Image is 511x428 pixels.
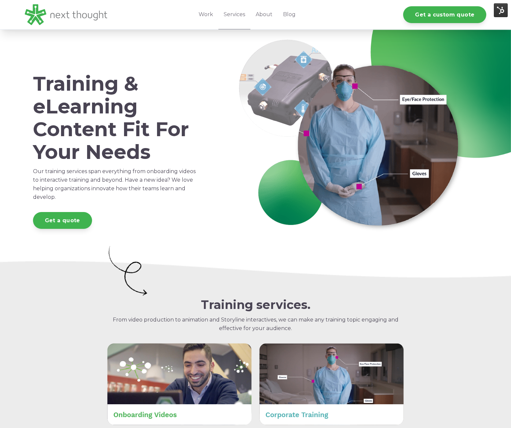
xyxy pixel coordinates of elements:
span: Training & eLearning Content Fit For Your Needs [33,72,189,164]
img: LG - NextThought Logo [25,4,107,25]
img: Services [239,40,470,235]
img: Onboarding Videos [107,343,252,425]
span: Our training services span everything from onboarding videos to interactive training and beyond. ... [33,168,196,200]
img: HubSpot Tools Menu Toggle [494,3,508,17]
a: Get a custom quote [403,6,486,23]
img: Artboard 16 copy [107,243,148,298]
h2: Training services. [107,298,404,312]
a: Get a quote [33,212,92,229]
img: Corporate Training [259,343,404,425]
span: From video production to animation and Storyline interactives, we can make any training topic eng... [113,317,399,331]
